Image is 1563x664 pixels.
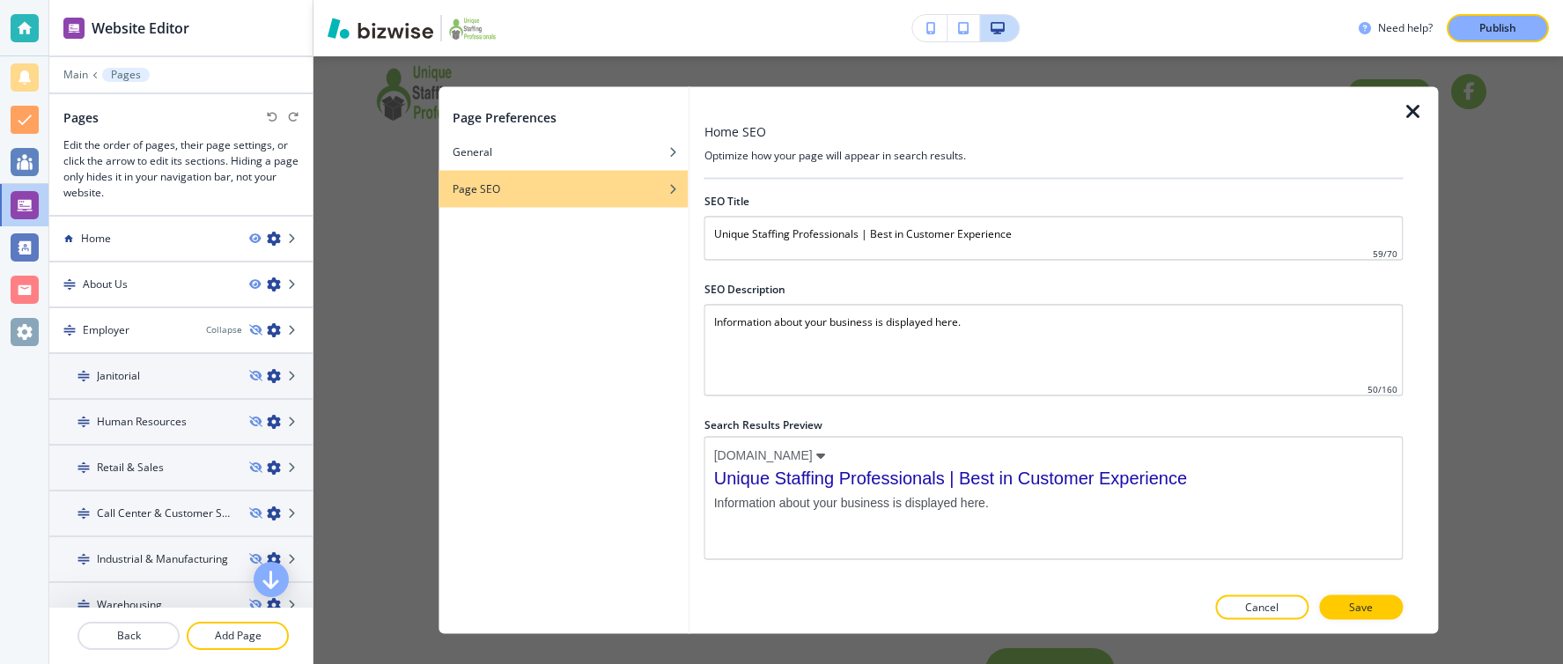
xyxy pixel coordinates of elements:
[449,14,496,42] img: Your Logo
[704,305,1403,396] textarea: Information about your business is displayed here.
[49,446,313,491] div: DragRetail & Sales
[453,144,492,160] h4: General
[49,262,313,308] div: DragAbout Us
[49,354,313,400] div: DragJanitorial
[704,194,749,210] h2: SEO Title
[97,551,228,567] h4: Industrial & Manufacturing
[49,491,313,537] div: DragCall Center & Customer Service
[63,278,76,291] img: Drag
[704,148,1403,164] h4: Optimize how your page will appear in search results.
[328,18,433,39] img: Bizwise Logo
[92,18,189,39] h2: Website Editor
[77,622,180,650] button: Back
[49,400,313,446] div: DragHuman Resources
[102,68,150,82] button: Pages
[63,18,85,39] img: editor icon
[714,446,813,463] span: [DOMAIN_NAME]
[453,181,500,197] h4: Page SEO
[704,282,785,298] h2: SEO Description
[187,622,289,650] button: Add Page
[77,416,90,428] img: Drag
[97,368,140,384] h4: Janitorial
[714,467,1393,490] span: Unique Staffing Professionals | Best in Customer Experience
[1373,247,1397,261] h4: 59 / 70
[1378,20,1433,36] h3: Need help?
[81,231,111,247] h4: Home
[704,417,1403,433] h2: Search Results Preview
[49,537,313,583] div: DragIndustrial & Manufacturing
[188,628,287,644] p: Add Page
[63,69,88,81] button: Main
[1245,600,1279,616] p: Cancel
[453,108,557,127] h2: Page Preferences
[83,322,129,338] h4: Employer
[704,122,766,141] h3: Home SEO
[97,460,164,476] h4: Retail & Sales
[1215,595,1309,620] button: Cancel
[77,461,90,474] img: Drag
[79,628,178,644] p: Back
[97,414,187,430] h4: Human Resources
[77,507,90,520] img: Drag
[97,597,162,613] h4: Warehousing
[1349,600,1373,616] p: Save
[63,108,99,127] h2: Pages
[704,217,1403,261] input: The title that will appear in search results
[77,553,90,565] img: Drag
[1447,14,1549,42] button: Publish
[1479,20,1516,36] p: Publish
[63,137,299,201] h3: Edit the order of pages, their page settings, or click the arrow to edit its sections. Hiding a p...
[439,171,689,208] button: Page SEO
[83,277,128,292] h4: About Us
[1368,383,1397,396] h4: 50 / 160
[439,134,689,171] button: General
[97,505,235,521] h4: Call Center & Customer Service
[1319,595,1403,620] button: Save
[111,69,141,81] p: Pages
[206,323,242,336] button: Collapse
[714,493,1393,513] span: Information about your business is displayed here.
[77,370,90,382] img: Drag
[49,217,313,262] div: Home
[49,583,313,629] div: DragWarehousing
[63,324,76,336] img: Drag
[77,599,90,611] img: Drag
